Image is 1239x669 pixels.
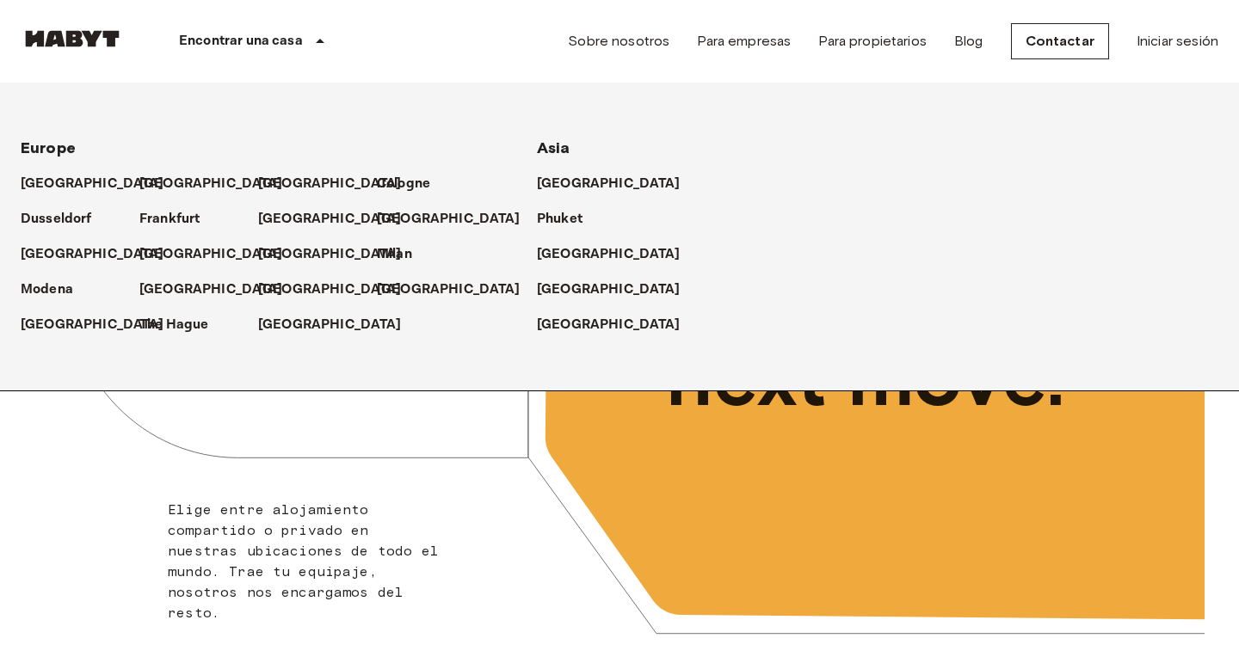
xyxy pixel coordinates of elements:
[139,174,283,194] p: [GEOGRAPHIC_DATA]
[537,279,698,300] a: [GEOGRAPHIC_DATA]
[818,31,927,52] a: Para propietarios
[537,174,681,194] p: [GEOGRAPHIC_DATA]
[258,279,402,300] p: [GEOGRAPHIC_DATA]
[21,315,182,335] a: [GEOGRAPHIC_DATA]
[21,279,90,300] a: Modena
[377,244,429,265] a: Milan
[1011,23,1109,59] a: Contactar
[258,244,402,265] p: [GEOGRAPHIC_DATA]
[258,209,419,230] a: [GEOGRAPHIC_DATA]
[377,279,521,300] p: [GEOGRAPHIC_DATA]
[537,315,698,335] a: [GEOGRAPHIC_DATA]
[139,209,200,230] p: Frankfurt
[537,244,698,265] a: [GEOGRAPHIC_DATA]
[21,209,109,230] a: Dusseldorf
[21,244,164,265] p: [GEOGRAPHIC_DATA]
[537,244,681,265] p: [GEOGRAPHIC_DATA]
[139,279,283,300] p: [GEOGRAPHIC_DATA]
[537,209,600,230] a: Phuket
[258,209,402,230] p: [GEOGRAPHIC_DATA]
[139,315,225,335] a: The Hague
[568,31,669,52] a: Sobre nosotros
[377,174,447,194] a: Cologne
[537,138,570,157] span: Asia
[21,244,182,265] a: [GEOGRAPHIC_DATA]
[258,174,419,194] a: [GEOGRAPHIC_DATA]
[139,244,283,265] p: [GEOGRAPHIC_DATA]
[377,209,538,230] a: [GEOGRAPHIC_DATA]
[21,174,164,194] p: [GEOGRAPHIC_DATA]
[139,174,300,194] a: [GEOGRAPHIC_DATA]
[258,174,402,194] p: [GEOGRAPHIC_DATA]
[258,279,419,300] a: [GEOGRAPHIC_DATA]
[258,244,419,265] a: [GEOGRAPHIC_DATA]
[21,138,76,157] span: Europe
[377,244,412,265] p: Milan
[537,174,698,194] a: [GEOGRAPHIC_DATA]
[139,279,300,300] a: [GEOGRAPHIC_DATA]
[666,248,1134,421] span: Unlock your next move.
[537,315,681,335] p: [GEOGRAPHIC_DATA]
[21,174,182,194] a: [GEOGRAPHIC_DATA]
[377,279,538,300] a: [GEOGRAPHIC_DATA]
[377,174,430,194] p: Cologne
[537,279,681,300] p: [GEOGRAPHIC_DATA]
[258,315,402,335] p: [GEOGRAPHIC_DATA]
[954,31,983,52] a: Blog
[139,244,300,265] a: [GEOGRAPHIC_DATA]
[139,315,208,335] p: The Hague
[168,501,439,621] span: Elige entre alojamiento compartido o privado en nuestras ubicaciones de todo el mundo. Trae tu eq...
[179,31,303,52] p: Encontrar una casa
[537,209,583,230] p: Phuket
[377,209,521,230] p: [GEOGRAPHIC_DATA]
[21,315,164,335] p: [GEOGRAPHIC_DATA]
[258,315,419,335] a: [GEOGRAPHIC_DATA]
[21,279,73,300] p: Modena
[697,31,791,52] a: Para empresas
[21,209,92,230] p: Dusseldorf
[21,30,124,47] img: Habyt
[139,209,217,230] a: Frankfurt
[1137,31,1218,52] a: Iniciar sesión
